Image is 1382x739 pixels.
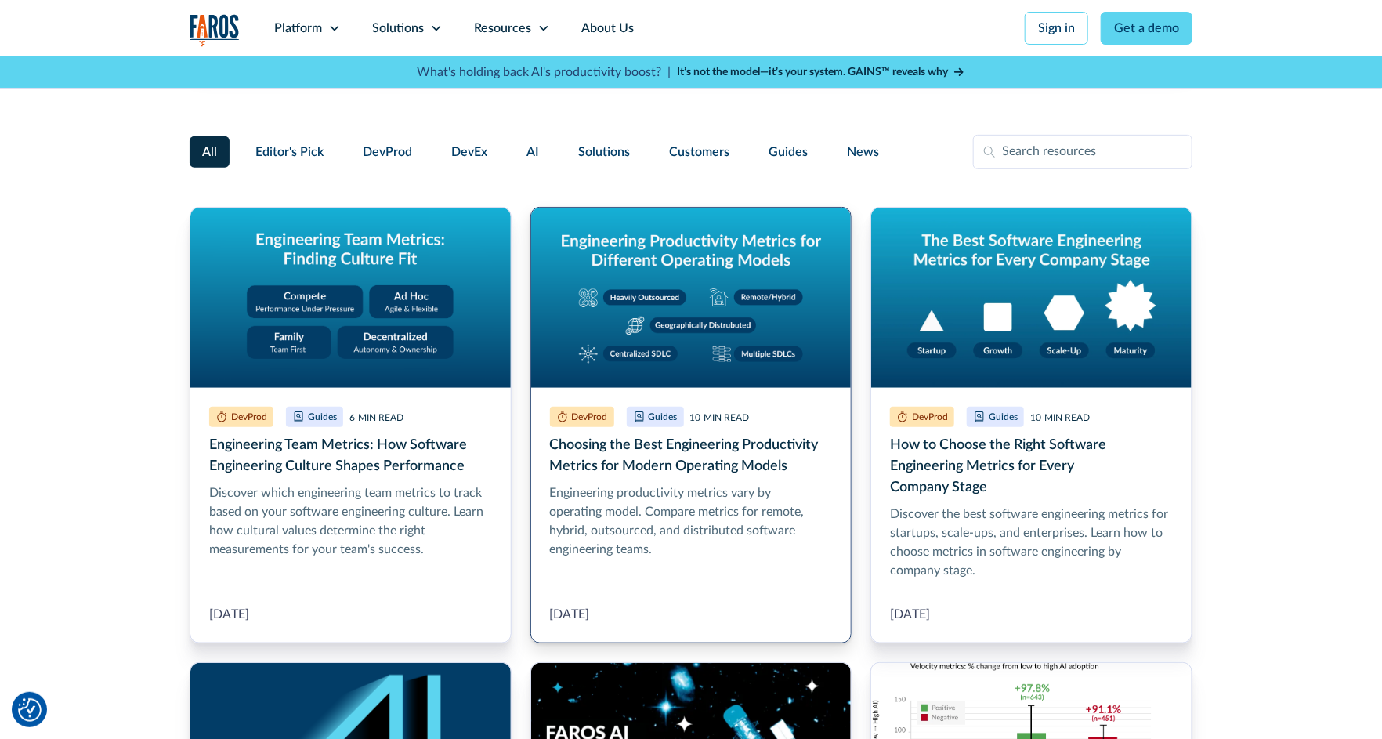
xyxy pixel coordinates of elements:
p: What's holding back AI's productivity boost? | [417,63,671,82]
strong: It’s not the model—it’s your system. GAINS™ reveals why [677,67,948,78]
a: Sign in [1025,12,1088,45]
img: Graphic titled 'Engineering productivity metrics for different operating models' showing five mod... [531,208,852,388]
a: It’s not the model—it’s your system. GAINS™ reveals why [677,64,965,81]
span: Editor's Pick [255,143,324,161]
span: All [202,143,217,161]
a: Engineering Team Metrics: How Software Engineering Culture Shapes Performance [190,207,512,643]
div: Solutions [372,19,424,38]
a: Get a demo [1101,12,1192,45]
span: Solutions [578,143,630,161]
img: Logo of the analytics and reporting company Faros. [190,14,240,46]
input: Search resources [973,135,1192,169]
form: Filter Form [190,135,1192,169]
button: Cookie Settings [18,698,42,722]
span: DevEx [451,143,487,161]
span: DevProd [363,143,412,161]
span: AI [526,143,539,161]
div: Resources [474,19,531,38]
a: home [190,14,240,46]
img: On blue gradient, graphic titled 'The Best Software Engineering Metrics for Every Company Stage' ... [871,208,1192,388]
a: How to Choose the Right Software Engineering Metrics for Every Company Stage [870,207,1192,643]
div: Platform [274,19,322,38]
img: Revisit consent button [18,698,42,722]
img: Graphic titled 'Engineering Team Metrics: Finding Culture Fit' with four cultural models: Compete... [190,208,511,388]
span: News [847,143,879,161]
a: Choosing the Best Engineering Productivity Metrics for Modern Operating Models [530,207,852,643]
span: Guides [769,143,808,161]
span: Customers [669,143,729,161]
